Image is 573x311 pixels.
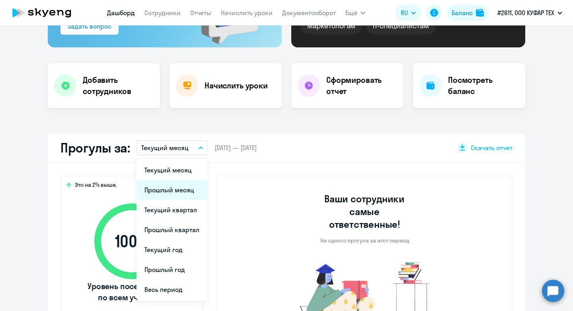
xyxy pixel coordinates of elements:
[190,9,211,17] a: Отчеты
[452,8,473,18] div: Баланс
[83,74,154,97] h4: Добавить сотрудников
[447,5,489,21] button: Балансbalance
[282,9,336,17] a: Документооборот
[75,181,117,191] span: Это на 2% выше,
[144,9,181,17] a: Сотрудники
[86,281,178,303] span: Уровень посещаемости по всем ученикам
[136,140,208,155] button: Текущий месяц
[314,192,416,231] h3: Ваши сотрудники самые ответственные!
[326,74,397,97] h4: Сформировать отчет
[395,5,421,21] button: RU
[448,74,519,97] h4: Посмотреть баланс
[214,143,257,152] span: [DATE] — [DATE]
[136,158,207,301] ul: Ещё
[141,143,189,153] p: Текущий месяц
[345,5,365,21] button: Ещё
[366,18,435,34] div: IT-специалистам
[107,9,135,17] a: Дашборд
[60,19,119,35] button: Задать вопрос
[345,8,357,18] span: Ещё
[60,140,130,156] h2: Прогулы за:
[86,232,178,251] span: 100 %
[301,18,362,34] div: Маркетологам
[476,9,484,17] img: balance
[68,22,111,31] div: Задать вопрос
[320,237,409,244] p: Ни одного прогула за этот период
[471,143,513,152] span: Скачать отчет
[205,80,268,91] h4: Начислить уроки
[401,8,408,18] span: RU
[493,3,566,22] button: #2611, ООО КУФАР ТЕХ
[221,9,273,17] a: Начислить уроки
[497,8,554,18] p: #2611, ООО КУФАР ТЕХ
